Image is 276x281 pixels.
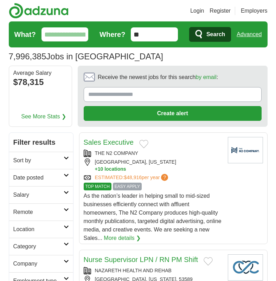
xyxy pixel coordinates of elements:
a: Login [190,7,204,15]
div: THE N2 COMPANY [84,150,222,157]
div: NAZARETH HEALTH AND REHAB [84,267,222,274]
h2: Filter results [9,133,73,152]
a: Date posted [9,169,73,186]
a: More details ❯ [104,234,141,242]
a: ESTIMATED:$48,916per year? [95,174,170,181]
a: Advanced [237,27,262,41]
h2: Date posted [13,174,64,182]
span: + [95,166,98,172]
div: Average Salary [13,70,68,76]
a: Remote [9,203,73,221]
h2: Sort by [13,156,64,165]
img: Company logo [228,137,263,163]
a: Location [9,221,73,238]
a: Register [210,7,231,15]
a: Salary [9,186,73,203]
span: As the nation’s leader in helping small to mid-sized businesses efficiently connect with affluent... [84,193,222,241]
span: TOP MATCH [84,183,111,190]
h2: Remote [13,208,64,216]
span: EASY APPLY [113,183,142,190]
a: Category [9,238,73,255]
button: Search [189,27,231,42]
a: Sort by [9,152,73,169]
a: by email [195,74,217,80]
span: Search [206,27,225,41]
button: Add to favorite jobs [139,140,148,148]
button: Create alert [84,106,262,121]
a: Employers [241,7,268,15]
div: $78,315 [13,76,68,89]
h2: Company [13,260,64,268]
h1: Jobs in [GEOGRAPHIC_DATA] [9,52,163,61]
label: Where? [100,29,125,40]
a: See More Stats ❯ [21,112,66,121]
img: Adzuna logo [9,3,69,19]
a: Sales Executive [84,138,134,146]
h2: Location [13,225,64,234]
button: Add to favorite jobs [204,257,213,266]
button: +10 locations [95,166,222,172]
h2: Salary [13,191,64,199]
span: 7,996,385 [9,50,46,63]
label: What? [14,29,36,40]
span: Receive the newest jobs for this search : [98,73,218,81]
a: Nurse Supervisor LPN / RN PM Shift [84,256,198,263]
span: ? [161,174,168,181]
div: [GEOGRAPHIC_DATA], [US_STATE] [84,158,222,172]
a: Company [9,255,73,272]
img: Company logo [228,254,263,281]
h2: Category [13,242,64,251]
span: $48,916 [124,175,142,180]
